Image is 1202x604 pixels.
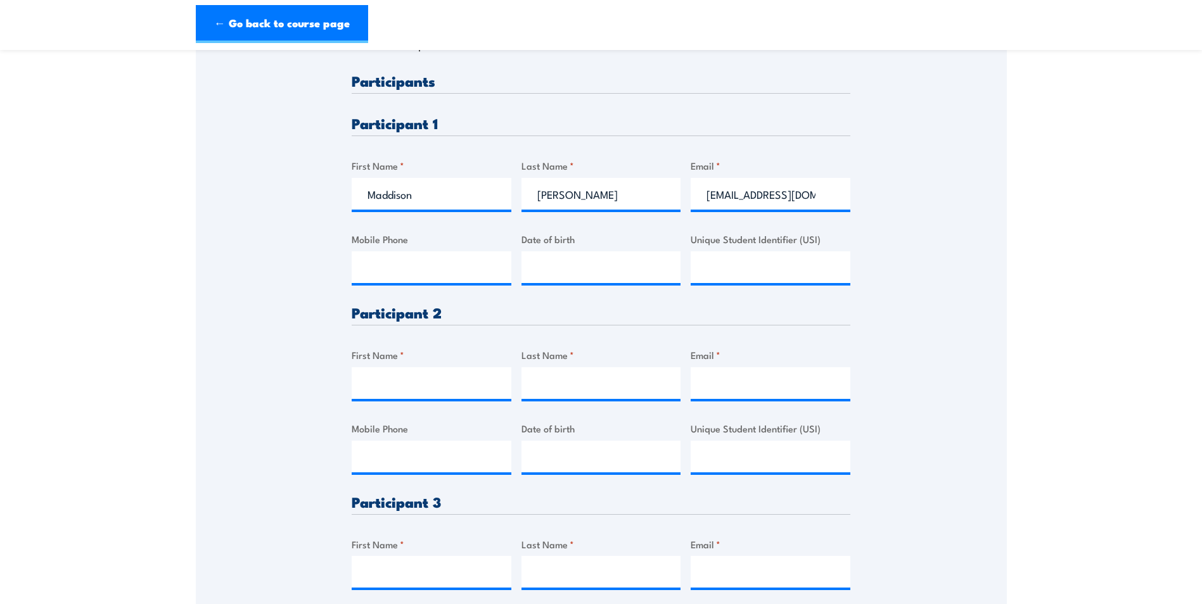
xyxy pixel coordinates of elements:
label: First Name [352,158,511,173]
label: Last Name [521,158,681,173]
label: Unique Student Identifier (USI) [691,232,850,246]
label: First Name [352,348,511,362]
h3: Participants [352,73,850,88]
h3: Participant 2 [352,305,850,320]
label: Last Name [521,348,681,362]
label: Email [691,348,850,362]
label: Date of birth [521,232,681,246]
h3: Participant 1 [352,116,850,130]
label: Mobile Phone [352,232,511,246]
h3: Participant 3 [352,494,850,509]
label: Date of birth [521,421,681,436]
label: First Name [352,537,511,551]
label: Last Name [521,537,681,551]
label: Email [691,158,850,173]
a: ← Go back to course page [196,5,368,43]
label: Email [691,537,850,551]
label: Unique Student Identifier (USI) [691,421,850,436]
label: Mobile Phone [352,421,511,436]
